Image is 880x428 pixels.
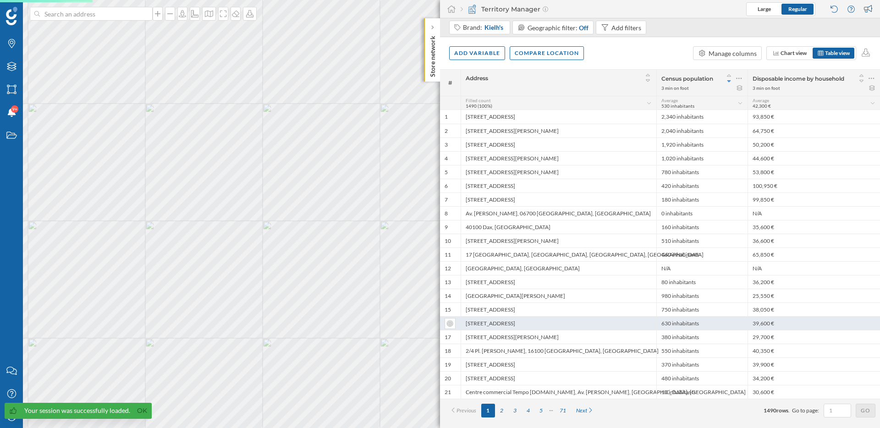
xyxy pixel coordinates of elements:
span: . [788,407,790,414]
div: 19 [445,361,451,368]
div: 420 inhabitants [656,179,748,192]
div: 93,850 € [748,110,880,124]
div: 13 [445,279,451,286]
div: [STREET_ADDRESS] [461,302,656,316]
div: [STREET_ADDRESS][PERSON_NAME] [461,151,656,165]
span: Kielh's [484,23,503,32]
p: Store network [428,32,437,77]
div: 38,050 € [748,302,880,316]
span: Chart view [781,49,807,56]
input: 1 [826,406,848,415]
div: 80 inhabitants [656,275,748,289]
span: 9+ [12,104,17,114]
span: Census population [661,75,713,82]
span: Average [753,98,769,103]
div: 29,700 € [748,330,880,344]
div: 25,550 € [748,289,880,302]
div: 64,750 € [748,124,880,137]
div: [STREET_ADDRESS][PERSON_NAME] [461,234,656,247]
div: 2,040 inhabitants [656,124,748,137]
div: 53,800 € [748,165,880,179]
div: [STREET_ADDRESS] [461,137,656,151]
div: 10 [445,237,451,245]
span: Average [661,98,678,103]
div: 3 min on foot [661,85,689,91]
div: 39,600 € [748,316,880,330]
div: 17 [GEOGRAPHIC_DATA], [GEOGRAPHIC_DATA], [GEOGRAPHIC_DATA], [GEOGRAPHIC_DATA] [461,247,656,261]
span: 530 inhabitants [661,103,694,109]
span: Assistance [18,6,63,15]
div: 630 inhabitants [656,316,748,330]
div: 160 inhabitants [656,220,748,234]
div: Manage columns [709,49,757,58]
span: 1490 [764,407,776,414]
div: 12 [445,265,451,272]
div: 1 [445,113,448,121]
div: 14 [445,292,451,300]
div: 3 [445,141,448,148]
div: 2 [445,127,448,135]
div: 10 inhabitants [656,385,748,399]
span: Table view [825,49,850,56]
div: N/A [748,206,880,220]
div: 2,340 inhabitants [656,110,748,124]
span: Geographic filter: [528,24,577,32]
div: 1,020 inhabitants [656,151,748,165]
div: 380 inhabitants [656,330,748,344]
div: 7 [445,196,448,203]
div: 40,350 € [748,344,880,357]
img: territory-manager.svg [467,5,477,14]
div: 30,600 € [748,385,880,399]
div: [GEOGRAPHIC_DATA], [GEOGRAPHIC_DATA] [461,261,656,275]
div: Brand: [463,23,505,32]
div: 550 inhabitants [656,344,748,357]
span: 1490 (100%) [466,103,492,109]
span: Regular [788,5,807,12]
div: 980 inhabitants [656,289,748,302]
div: [STREET_ADDRESS] [461,179,656,192]
div: 6 [445,182,448,190]
div: [STREET_ADDRESS] [461,275,656,289]
div: Your session was successfully loaded. [24,406,130,415]
div: 17 [445,334,451,341]
div: 9 [445,224,448,231]
div: N/A [748,261,880,275]
div: [STREET_ADDRESS] [461,357,656,371]
div: 15 [445,306,451,313]
div: Centre commercial Tempo [DOMAIN_NAME], Av. [PERSON_NAME], [GEOGRAPHIC_DATA], [GEOGRAPHIC_DATA] [461,385,656,399]
span: # [445,79,456,87]
div: [STREET_ADDRESS] [461,192,656,206]
span: Large [758,5,771,12]
div: [STREET_ADDRESS][PERSON_NAME] [461,165,656,179]
div: 34,200 € [748,371,880,385]
div: 99,850 € [748,192,880,206]
div: 35,600 € [748,220,880,234]
div: 65,850 € [748,247,880,261]
span: 42,300 € [753,103,771,109]
div: 8 [445,210,448,217]
div: Territory Manager [461,5,548,14]
div: 40100 Dax, [GEOGRAPHIC_DATA] [461,220,656,234]
span: rows [776,407,788,414]
div: 39,900 € [748,357,880,371]
span: Filled count [466,98,491,103]
div: 0 inhabitants [656,206,748,220]
div: [STREET_ADDRESS][PERSON_NAME] [461,124,656,137]
div: [STREET_ADDRESS] [461,110,656,124]
div: N/A [656,261,748,275]
span: Address [466,75,488,82]
div: 36,200 € [748,275,880,289]
div: [STREET_ADDRESS] [461,316,656,330]
div: 18 [445,347,451,355]
div: [STREET_ADDRESS][PERSON_NAME] [461,330,656,344]
div: Off [579,23,588,33]
a: Ok [135,406,149,416]
div: 180 inhabitants [656,192,748,206]
div: 510 inhabitants [656,234,748,247]
div: 11 [445,251,451,258]
div: [STREET_ADDRESS] [461,371,656,385]
div: 370 inhabitants [656,357,748,371]
div: 44,600 € [748,151,880,165]
span: Disposable income by household [753,75,844,82]
div: 100,950 € [748,179,880,192]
